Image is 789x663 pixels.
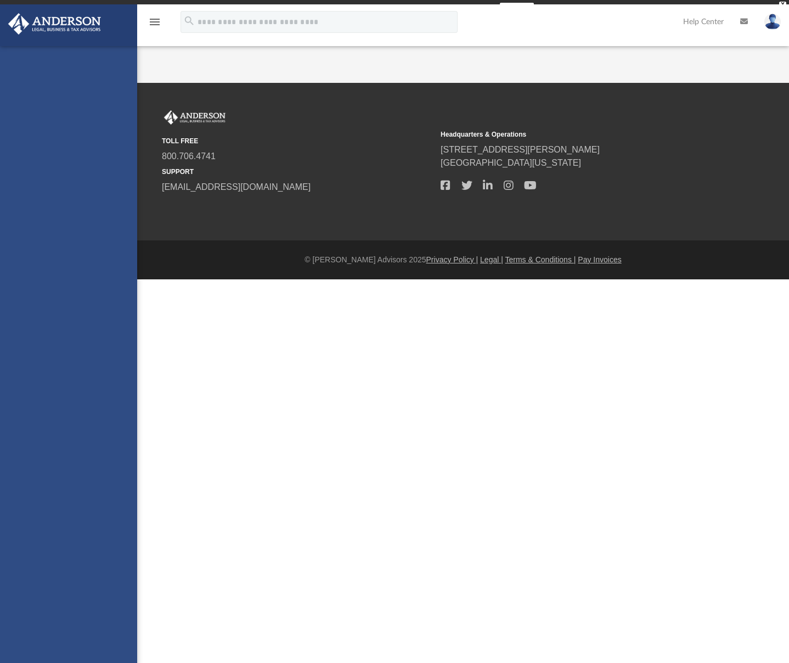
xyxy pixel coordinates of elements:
a: Privacy Policy | [426,255,478,264]
a: [EMAIL_ADDRESS][DOMAIN_NAME] [162,182,311,192]
a: survey [500,3,534,16]
img: Anderson Advisors Platinum Portal [162,110,228,125]
small: SUPPORT [162,167,433,177]
a: menu [148,21,161,29]
small: TOLL FREE [162,136,433,146]
a: Terms & Conditions | [505,255,576,264]
a: Legal | [480,255,503,264]
small: Headquarters & Operations [441,130,712,139]
a: [GEOGRAPHIC_DATA][US_STATE] [441,158,581,167]
i: menu [148,15,161,29]
div: © [PERSON_NAME] Advisors 2025 [137,254,789,266]
a: 800.706.4741 [162,151,216,161]
i: search [183,15,195,27]
a: Pay Invoices [578,255,621,264]
img: User Pic [764,14,781,30]
div: Get a chance to win 6 months of Platinum for free just by filling out this [255,3,495,16]
a: [STREET_ADDRESS][PERSON_NAME] [441,145,600,154]
img: Anderson Advisors Platinum Portal [5,13,104,35]
div: close [779,2,786,8]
